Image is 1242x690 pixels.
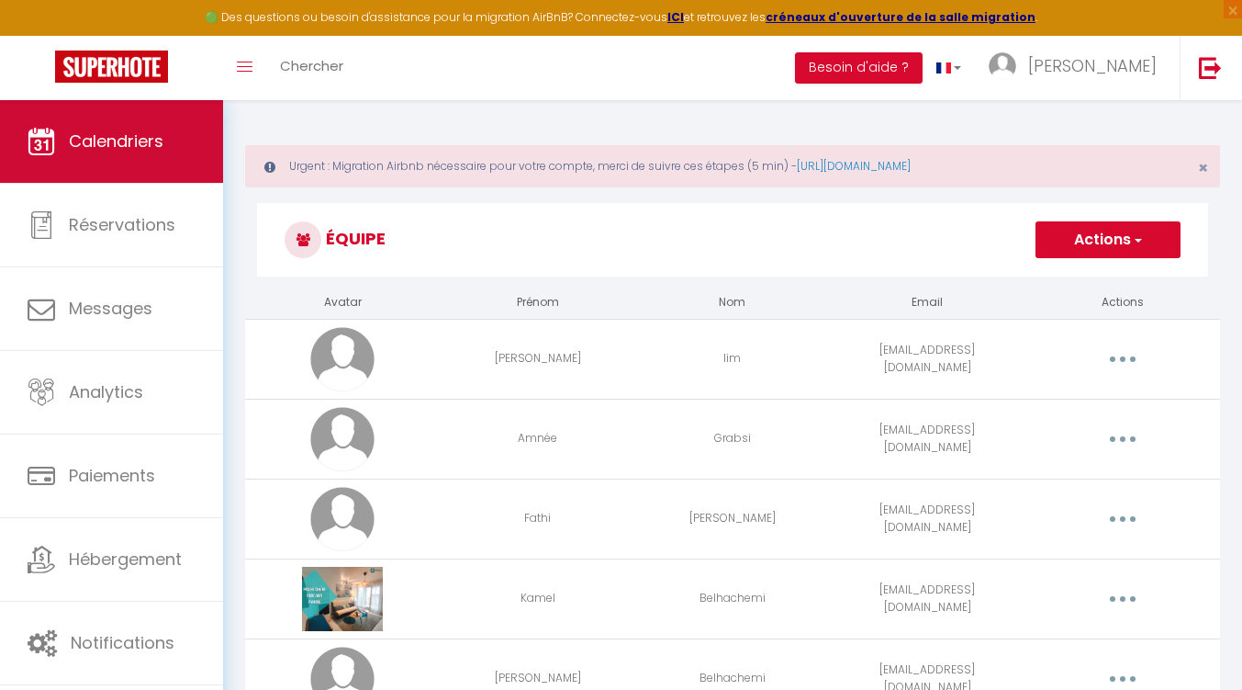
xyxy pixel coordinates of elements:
[635,287,830,319] th: Nom
[310,487,375,551] img: avatar.png
[280,56,343,75] span: Chercher
[635,479,830,559] td: [PERSON_NAME]
[797,158,911,174] a: [URL][DOMAIN_NAME]
[830,479,1024,559] td: [EMAIL_ADDRESS][DOMAIN_NAME]
[69,464,155,487] span: Paiements
[310,407,375,471] img: avatar.png
[69,297,152,320] span: Messages
[55,51,168,83] img: Super Booking
[69,380,143,403] span: Analytics
[69,130,163,153] span: Calendriers
[15,7,70,62] button: Ouvrir le widget de chat LiveChat
[989,52,1016,80] img: ...
[440,399,634,479] td: Amnée
[69,213,175,236] span: Réservations
[302,567,383,631] img: 16639222909496.png
[635,319,830,399] td: lim
[830,399,1024,479] td: [EMAIL_ADDRESS][DOMAIN_NAME]
[1198,160,1208,176] button: Close
[1035,221,1180,258] button: Actions
[766,9,1035,25] a: créneaux d'ouverture de la salle migration
[635,399,830,479] td: Grabsi
[71,631,174,654] span: Notifications
[1028,54,1157,77] span: [PERSON_NAME]
[440,479,634,559] td: Fathi
[667,9,684,25] a: ICI
[635,559,830,639] td: Belhachemi
[440,287,634,319] th: Prénom
[266,36,357,100] a: Chercher
[1025,287,1220,319] th: Actions
[1198,156,1208,179] span: ×
[440,559,634,639] td: Kamel
[830,559,1024,639] td: [EMAIL_ADDRESS][DOMAIN_NAME]
[257,203,1208,277] h3: Équipe
[830,319,1024,399] td: [EMAIL_ADDRESS][DOMAIN_NAME]
[830,287,1024,319] th: Email
[310,327,375,391] img: avatar.png
[795,52,923,84] button: Besoin d'aide ?
[440,319,634,399] td: [PERSON_NAME]
[69,548,182,571] span: Hébergement
[975,36,1180,100] a: ... [PERSON_NAME]
[245,287,440,319] th: Avatar
[1199,56,1222,79] img: logout
[245,145,1220,187] div: Urgent : Migration Airbnb nécessaire pour votre compte, merci de suivre ces étapes (5 min) -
